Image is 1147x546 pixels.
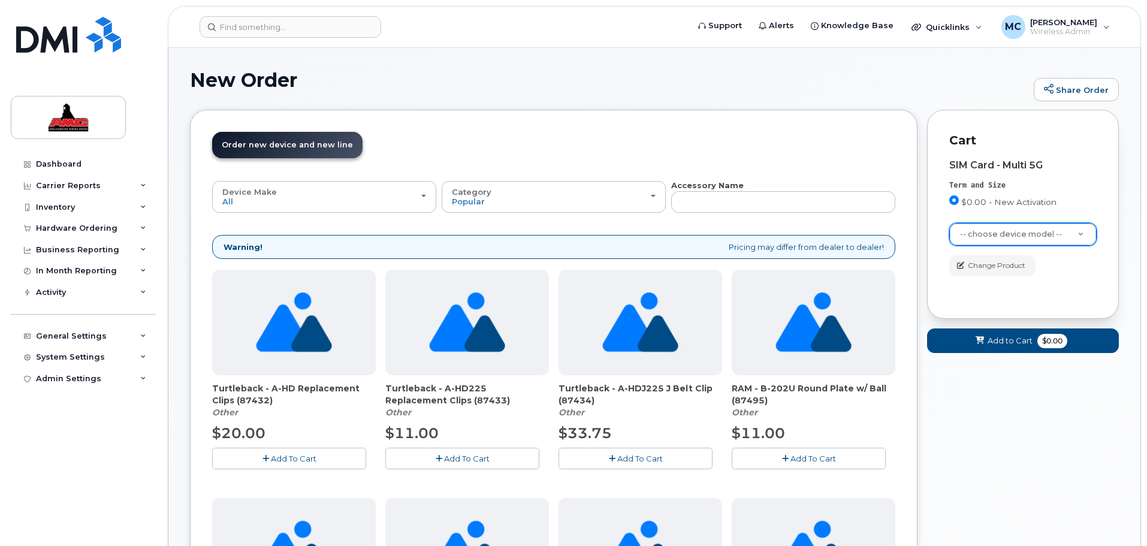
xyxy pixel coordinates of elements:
a: Share Order [1034,78,1119,102]
em: Other [212,407,238,418]
img: no_image_found-2caef05468ed5679b831cfe6fc140e25e0c280774317ffc20a367ab7fd17291e.png [256,270,332,375]
strong: Accessory Name [671,180,744,190]
span: $33.75 [559,424,612,442]
span: All [222,197,233,206]
div: SIM Card - Multi 5G [949,160,1097,171]
em: Other [559,407,584,418]
span: Turtleback - A-HD Replacement Clips (87432) [212,382,376,406]
span: Add To Cart [617,454,663,463]
div: Turtleback - A-HDJ225 J Belt Clip (87434) [559,382,722,418]
div: Turtleback - A-HD Replacement Clips (87432) [212,382,376,418]
span: Category [452,187,491,197]
span: Device Make [222,187,277,197]
span: $11.00 [385,424,439,442]
span: Popular [452,197,485,206]
strong: Warning! [224,242,262,253]
button: Add To Cart [732,448,886,469]
div: Turtleback - A-HD225 Replacement Clips (87433) [385,382,549,418]
span: $0.00 [1037,334,1067,348]
img: no_image_found-2caef05468ed5679b831cfe6fc140e25e0c280774317ffc20a367ab7fd17291e.png [602,270,678,375]
span: Add To Cart [444,454,490,463]
span: Add To Cart [790,454,836,463]
button: Add to Cart $0.00 [927,328,1119,353]
div: Pricing may differ from dealer to dealer! [212,235,895,260]
button: Device Make All [212,181,436,212]
em: Other [385,407,411,418]
span: -- choose device model -- [960,230,1062,239]
span: Turtleback - A-HDJ225 J Belt Clip (87434) [559,382,722,406]
span: RAM - B-202U Round Plate w/ Ball (87495) [732,382,895,406]
input: $0.00 - New Activation [949,195,959,205]
button: Add To Cart [385,448,539,469]
em: Other [732,407,757,418]
span: Change Product [968,260,1025,271]
div: RAM - B-202U Round Plate w/ Ball (87495) [732,382,895,418]
button: Add To Cart [559,448,713,469]
button: Category Popular [442,181,666,212]
span: $0.00 - New Activation [961,197,1057,207]
span: $11.00 [732,424,785,442]
span: $20.00 [212,424,265,442]
span: Add To Cart [271,454,316,463]
a: -- choose device model -- [950,224,1096,245]
button: Add To Cart [212,448,366,469]
img: no_image_found-2caef05468ed5679b831cfe6fc140e25e0c280774317ffc20a367ab7fd17291e.png [429,270,505,375]
h1: New Order [190,70,1028,91]
span: Add to Cart [988,335,1033,346]
div: Term and Size [949,180,1097,191]
button: Change Product [949,255,1036,276]
span: Turtleback - A-HD225 Replacement Clips (87433) [385,382,549,406]
p: Cart [949,132,1097,149]
img: no_image_found-2caef05468ed5679b831cfe6fc140e25e0c280774317ffc20a367ab7fd17291e.png [775,270,852,375]
span: Order new device and new line [222,140,353,149]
